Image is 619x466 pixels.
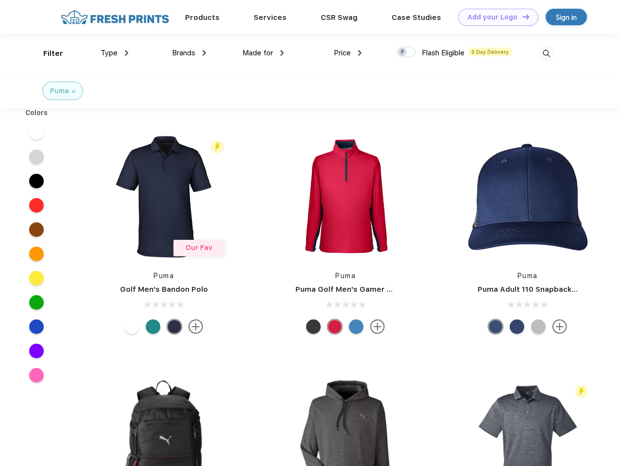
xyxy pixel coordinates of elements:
div: Puma [50,86,69,96]
span: Price [334,49,351,57]
img: filter_cancel.svg [72,90,75,93]
span: Made for [242,49,273,57]
div: Peacoat Qut Shd [488,319,503,334]
div: Bright White [124,319,139,334]
div: Peacoat with Qut Shd [510,319,524,334]
div: Add your Logo [467,13,517,21]
div: Puma Black [306,319,321,334]
img: dropdown.png [358,50,361,56]
a: Services [254,13,287,22]
span: Brands [172,49,195,57]
span: 5 Day Delivery [468,48,512,56]
img: func=resize&h=266 [463,132,592,261]
a: Sign in [546,9,587,25]
div: Bright Cobalt [349,319,363,334]
span: Flash Eligible [422,49,464,57]
img: func=resize&h=266 [281,132,410,261]
a: Golf Men's Bandon Polo [120,285,208,294]
img: dropdown.png [280,50,284,56]
a: Puma [517,272,538,280]
img: dropdown.png [125,50,128,56]
img: flash_active_toggle.svg [211,140,224,153]
img: desktop_search.svg [538,46,554,62]
img: more.svg [552,319,567,334]
img: func=resize&h=266 [99,132,228,261]
div: Sign in [556,12,577,23]
div: Filter [43,48,63,59]
a: Puma [154,272,174,280]
img: DT [522,14,529,19]
a: Puma Golf Men's Gamer Golf Quarter-Zip [295,285,449,294]
img: dropdown.png [203,50,206,56]
div: Ski Patrol [327,319,342,334]
div: Green Lagoon [146,319,160,334]
div: Quarry with Brt Whit [531,319,546,334]
div: Navy Blazer [167,319,182,334]
span: Our Fav [186,244,212,251]
img: more.svg [189,319,203,334]
div: Colors [18,108,55,118]
a: Puma [335,272,356,280]
a: Products [185,13,220,22]
img: fo%20logo%202.webp [58,9,172,26]
span: Type [101,49,118,57]
a: CSR Swag [321,13,358,22]
img: flash_active_toggle.svg [575,385,588,398]
img: more.svg [370,319,385,334]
